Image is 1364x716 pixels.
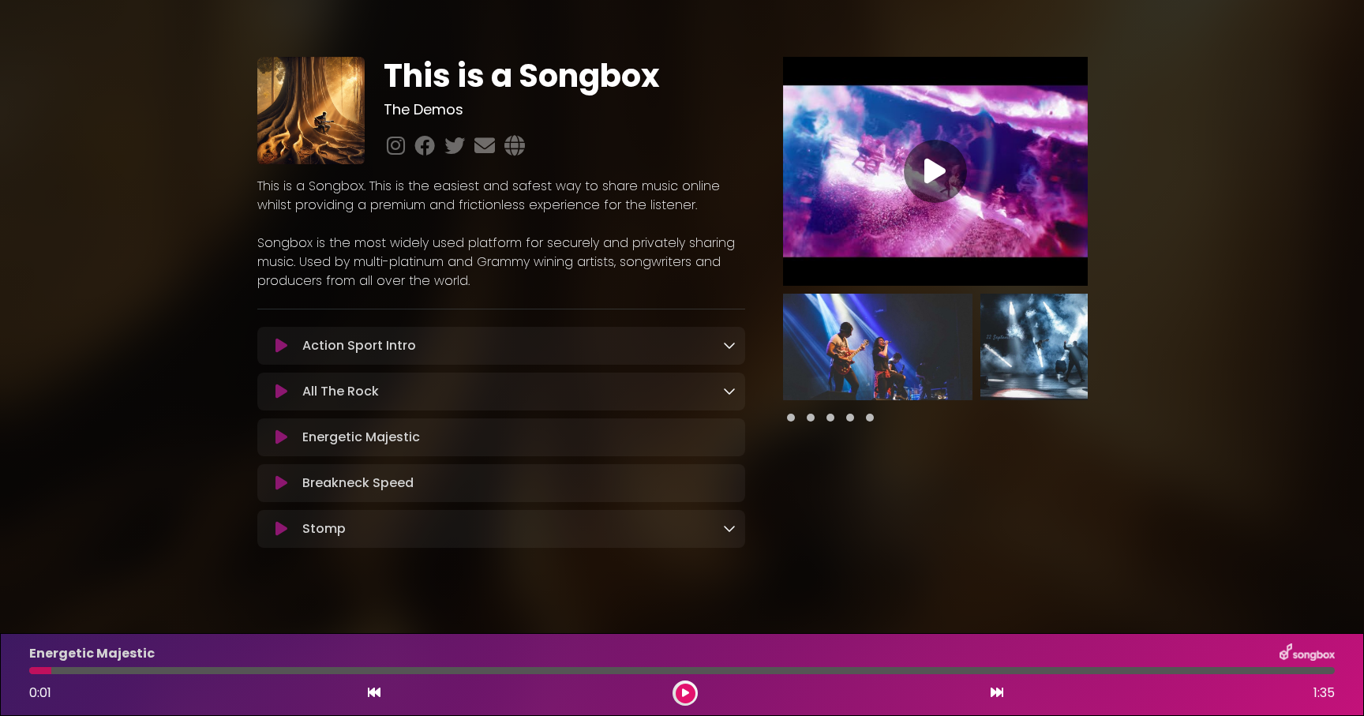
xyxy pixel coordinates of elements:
[302,519,346,538] p: Stomp
[302,382,379,401] p: All The Rock
[384,57,744,95] h1: This is a Songbox
[257,234,745,291] p: Songbox is the most widely used platform for securely and privately sharing music. Used by multi-...
[783,294,972,400] img: VGKDuGESIqn1OmxWBYqA
[302,336,416,355] p: Action Sport Intro
[302,428,420,447] p: Energetic Majestic
[257,57,365,164] img: aCQhYPbzQtmD8pIHw81E
[783,57,1088,286] img: Video Thumbnail
[384,101,744,118] h3: The Demos
[302,474,414,493] p: Breakneck Speed
[980,294,1170,400] img: 5SBxY6KGTbm7tdT8d3UB
[257,177,745,215] p: This is a Songbox. This is the easiest and safest way to share music online whilst providing a pr...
